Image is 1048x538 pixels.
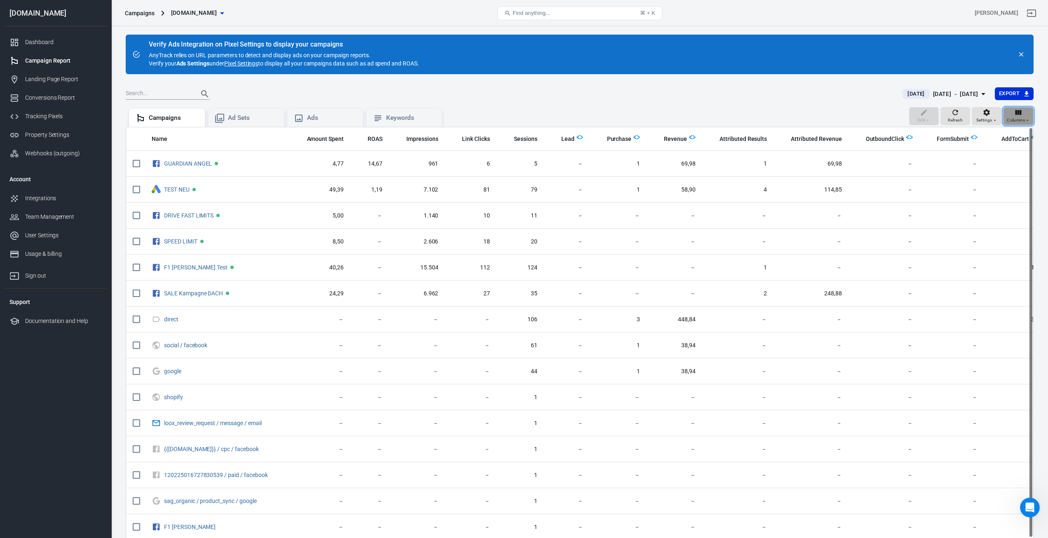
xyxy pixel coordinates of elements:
span: － [551,290,583,298]
a: shopify [164,394,183,400]
span: Sessions [514,135,537,143]
input: Search... [126,89,192,99]
svg: Google [152,366,161,376]
span: － [926,342,978,350]
span: 2 [709,290,767,298]
span: － [451,367,490,376]
span: 106 [503,316,537,324]
span: [DATE] [904,90,928,98]
button: Columns [1003,107,1034,125]
button: Find anything...⌘ + K [497,6,662,20]
span: － [653,290,696,298]
img: Logo [971,134,978,140]
span: 8,50 [296,238,344,246]
span: － [357,238,382,246]
span: Settings [976,117,992,124]
span: － [551,264,583,272]
span: － [396,316,438,324]
span: Name [152,135,178,143]
span: － [855,264,913,272]
span: Total revenue calculated by AnyTrack. [664,134,687,144]
a: Conversions Report [3,89,108,107]
span: 61 [503,342,537,350]
div: Usage & billing [25,250,102,258]
span: FormSubmit [926,135,969,143]
iframe: Intercom live chat [1020,498,1040,517]
div: Property Settings [25,131,102,139]
span: Total revenue calculated by AnyTrack. [653,134,687,144]
span: － [551,393,583,402]
span: － [855,186,913,194]
a: F1 [PERSON_NAME] [164,524,216,530]
a: Landing Page Report [3,70,108,89]
span: Active [216,214,220,217]
span: 112 [451,264,490,272]
a: Property Settings [3,126,108,144]
span: Purchase [596,135,632,143]
span: The total return on ad spend [357,134,382,144]
span: － [551,212,583,220]
span: Impressions [406,135,438,143]
span: 1,19 [357,186,382,194]
span: The total conversions attributed according to your ad network (Facebook, Google, etc.) [709,134,767,144]
span: － [596,290,640,298]
span: － [551,238,583,246]
svg: Unknown Facebook [152,444,161,454]
span: － [709,445,767,454]
span: － [709,367,767,376]
span: The number of times your ads were on screen. [396,134,438,144]
span: － [991,212,1038,220]
span: － [653,419,696,428]
span: 35 [503,290,537,298]
a: SPEED LIMIT [164,238,197,245]
a: loox_review_request / message / email [164,420,262,426]
span: 69,98 [780,160,842,168]
span: Name [152,135,167,143]
li: Account [3,169,108,189]
span: － [780,238,842,246]
span: － [855,445,913,454]
span: － [855,290,913,298]
svg: Direct [152,314,161,324]
span: google [164,368,183,374]
span: 961 [396,160,438,168]
span: － [926,290,978,298]
span: － [653,212,696,220]
span: － [926,393,978,402]
div: [DATE] － [DATE] [933,89,978,99]
span: drive-fast.de [171,8,217,18]
a: Webhooks (outgoing) [3,144,108,163]
span: － [926,367,978,376]
span: － [357,342,382,350]
img: Logo [689,134,696,140]
img: Logo [906,134,913,140]
div: Ad Sets [228,114,277,122]
span: The number of clicks on links within the ad that led to advertiser-specified destinations [462,134,490,144]
span: shopify [164,394,184,400]
span: － [451,316,490,324]
a: GUARDIAN ANGEL [164,160,212,167]
svg: UTM & Web Traffic [152,392,161,402]
span: 14,67 [357,160,382,168]
span: 2 [991,290,1038,298]
span: － [653,445,696,454]
li: Support [3,292,108,312]
div: Documentation and Help [25,317,102,325]
span: Lead [551,135,574,143]
a: DRIVE FAST LIMITS [164,212,213,219]
span: － [396,393,438,402]
span: The total revenue attributed according to your ad network (Facebook, Google, etc.) [791,134,842,144]
span: 1 [503,393,537,402]
span: － [551,342,583,350]
a: Campaign Report [3,51,108,70]
span: 1 [991,238,1038,246]
span: － [596,445,640,454]
span: － [855,419,913,428]
button: Export [995,87,1034,100]
a: Team Management [3,208,108,226]
span: － [653,393,696,402]
a: Integrations [3,189,108,208]
span: － [296,393,344,402]
span: － [357,290,382,298]
span: Active [215,162,218,165]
